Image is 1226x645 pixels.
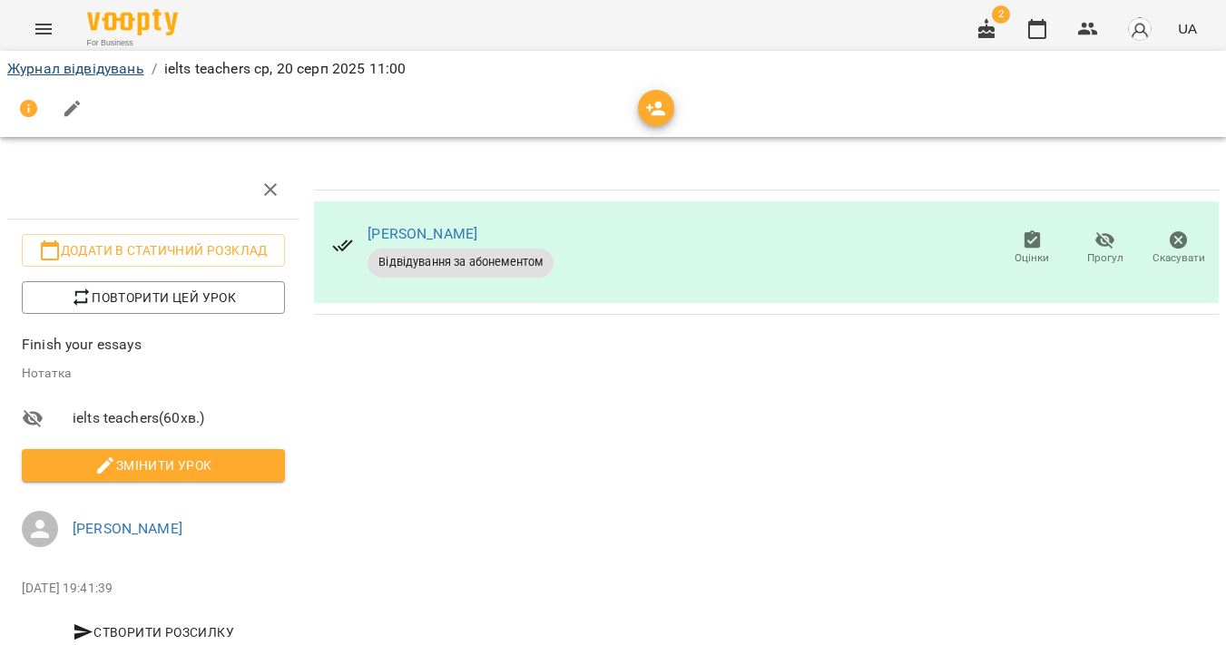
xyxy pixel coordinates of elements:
nav: breadcrumb [7,58,1219,80]
span: UA [1178,19,1197,38]
a: [PERSON_NAME] [368,225,477,242]
button: Повторити цей урок [22,281,285,314]
p: Finish your essays [22,334,285,356]
span: For Business [87,37,178,49]
span: Змінити урок [36,454,270,476]
button: Додати в статичний розклад [22,234,285,267]
button: Скасувати [1142,223,1215,274]
span: Відвідування за абонементом [368,254,554,270]
span: Створити розсилку [29,621,278,643]
button: Оцінки [996,223,1069,274]
span: 2 [992,5,1010,24]
a: [PERSON_NAME] [73,520,182,537]
p: Нотатка [22,365,285,383]
span: Додати в статичний розклад [36,239,270,261]
a: Журнал відвідувань [7,60,144,77]
button: Menu [22,7,65,51]
img: Voopty Logo [87,9,178,35]
button: Змінити урок [22,449,285,482]
p: ielts teachers ср, 20 серп 2025 11:00 [164,58,406,80]
span: ielts teachers ( 60 хв. ) [73,407,285,429]
button: UA [1171,12,1204,45]
img: avatar_s.png [1127,16,1152,42]
span: Повторити цей урок [36,287,270,308]
p: [DATE] 19:41:39 [22,580,285,598]
button: Прогул [1069,223,1143,274]
span: Скасувати [1152,250,1205,266]
span: Оцінки [1015,250,1049,266]
span: Прогул [1087,250,1123,266]
li: / [152,58,157,80]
